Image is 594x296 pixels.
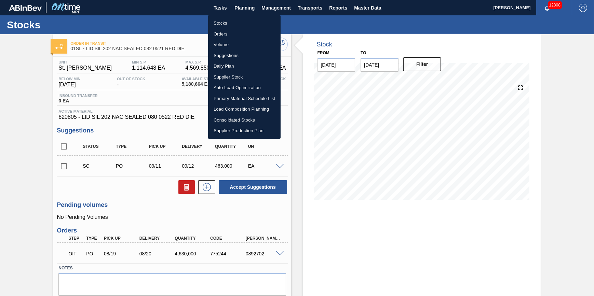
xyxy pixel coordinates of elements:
[208,18,281,29] a: Stocks
[208,39,281,50] a: Volume
[208,93,281,104] a: Primary Material Schedule List
[208,72,281,83] a: Supplier Stock
[208,82,281,93] a: Auto Load Optimization
[208,29,281,40] a: Orders
[208,104,281,115] a: Load Composition Planning
[208,50,281,61] a: Suggestions
[208,61,281,72] a: Daily Plan
[208,115,281,126] a: Consolidated Stocks
[208,125,281,136] a: Supplier Production Plan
